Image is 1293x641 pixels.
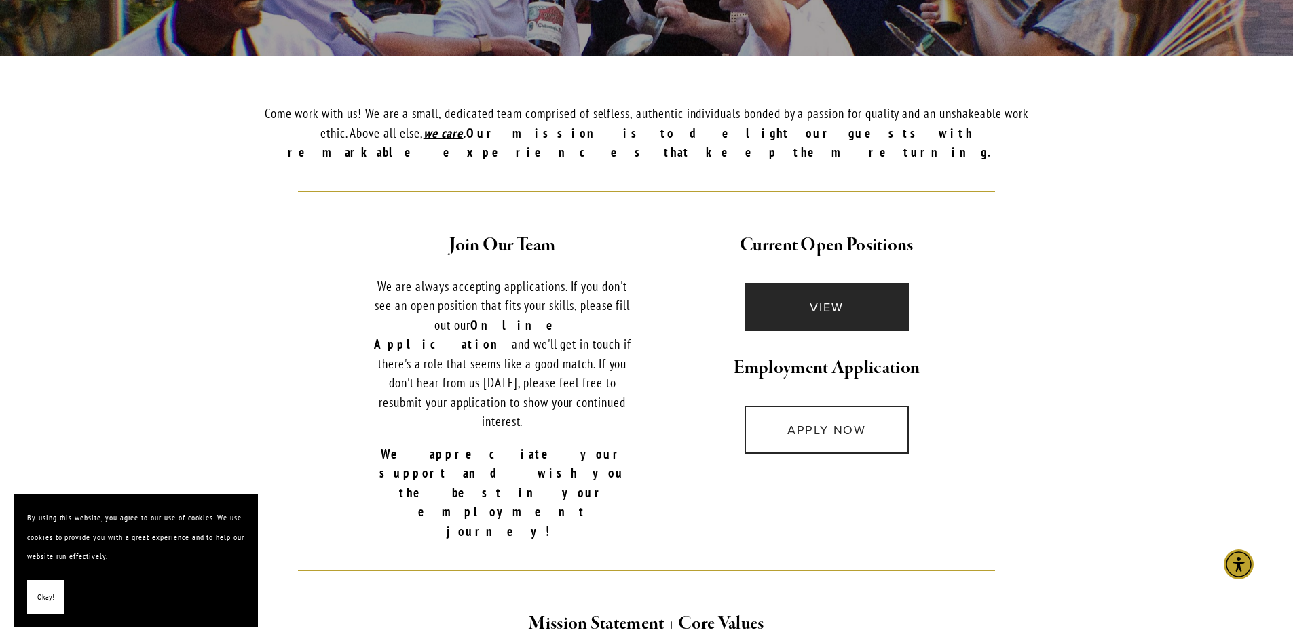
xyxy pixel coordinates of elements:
strong: Our mission is to delight our guests with remarkable experiences that keep them returning. [288,125,1006,161]
strong: Join Our Team [449,233,555,257]
div: Accessibility Menu [1224,549,1254,579]
strong: We appreciate your support and wish you the best in your employment journey! [379,446,640,539]
button: Okay! [27,580,64,615]
section: Cookie banner [14,494,258,627]
a: VIEW [745,283,910,331]
strong: Current Open Positions [740,233,914,257]
a: APPLY NOW [745,406,910,454]
p: We are always accepting applications. If you don't see an open position that fits your skills, pl... [370,277,635,431]
p: Come work with us! We are a small, dedicated team comprised of selfless, authentic individuals bo... [251,104,1043,162]
p: By using this website, you agree to our use of cookies. We use cookies to provide you with a grea... [27,508,244,566]
strong: Employment Application [734,356,920,380]
strong: Online Application [374,317,585,353]
h2: Mission Statement + Core Values [251,610,1043,638]
span: Okay! [37,587,54,607]
em: . [463,125,466,141]
em: we care [424,125,464,141]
